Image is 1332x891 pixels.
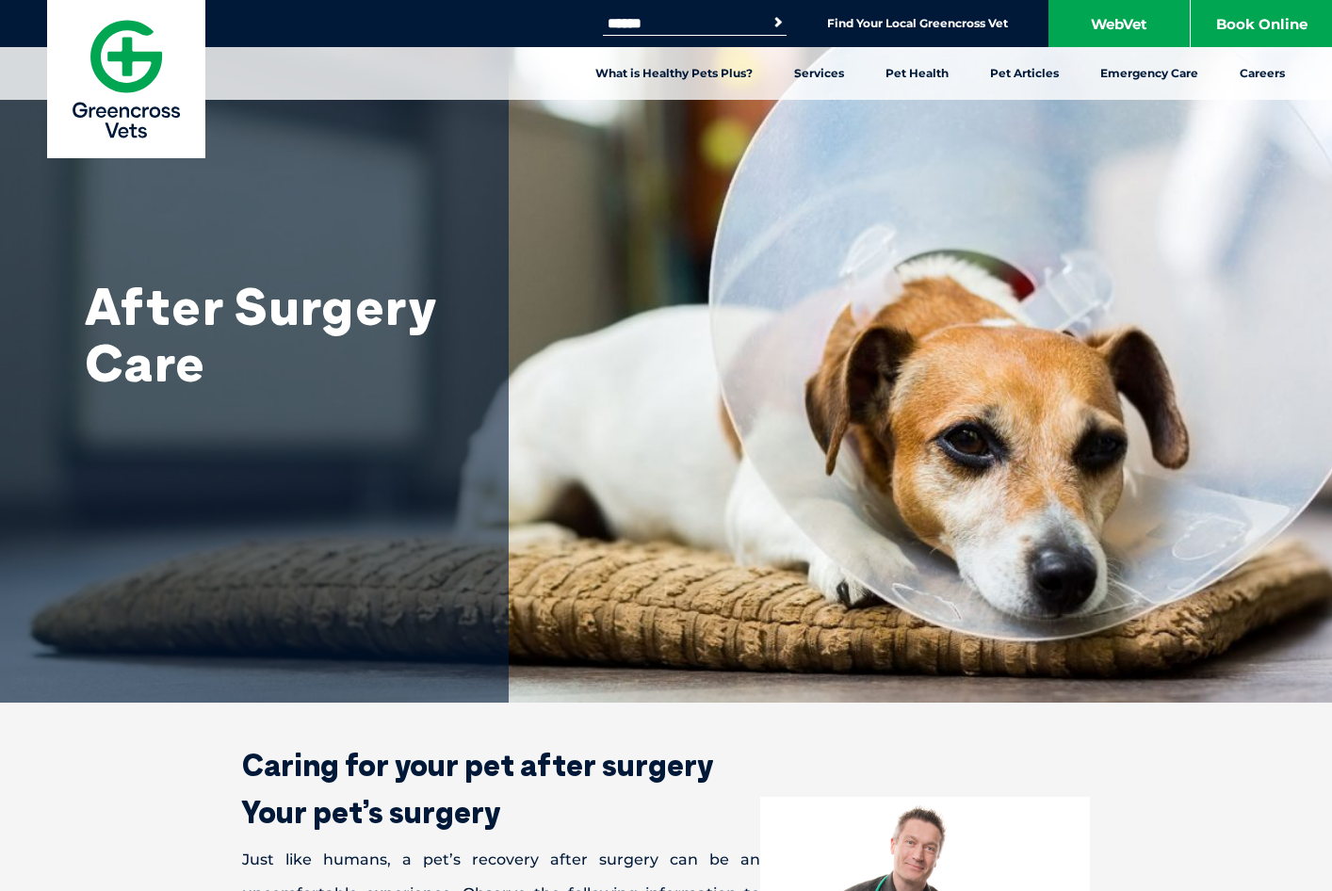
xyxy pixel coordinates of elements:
a: Services [773,47,865,100]
a: Find Your Local Greencross Vet [827,16,1008,31]
a: Pet Health [865,47,969,100]
button: Search [769,13,788,32]
a: Emergency Care [1080,47,1219,100]
a: Careers [1219,47,1306,100]
h2: Caring for your pet after surgery [176,750,1156,780]
a: What is Healthy Pets Plus? [575,47,773,100]
a: Pet Articles [969,47,1080,100]
h1: After Surgery Care [85,278,462,391]
h2: Your pet’s surgery [176,797,1156,827]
